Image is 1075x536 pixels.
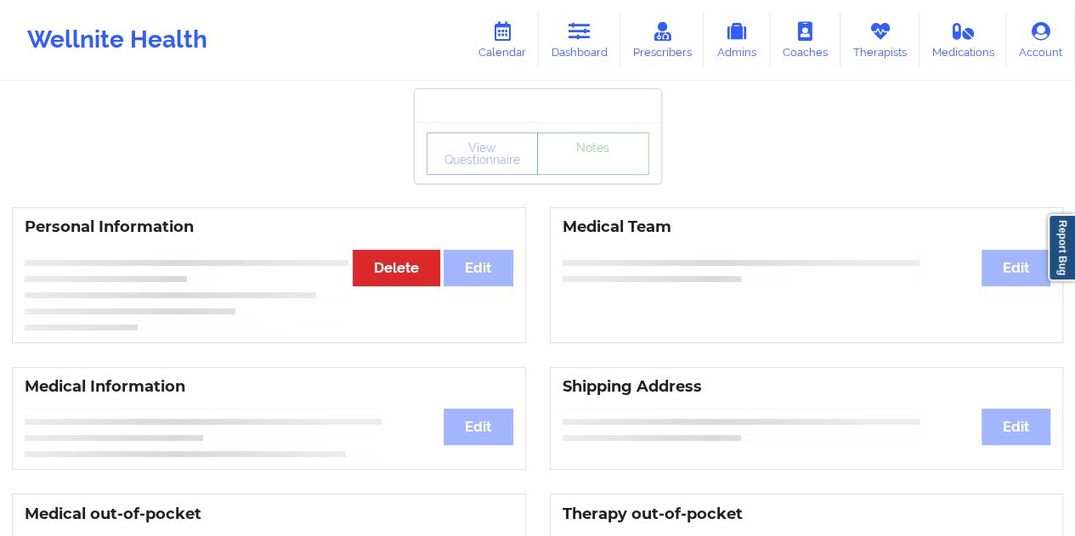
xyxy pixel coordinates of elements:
a: Calendar [466,12,539,68]
h3: Medical out-of-pocket [25,505,513,524]
a: Dashboard [539,12,620,68]
a: Therapists [840,12,919,68]
h3: Medical Information [25,377,513,397]
a: Admins [704,12,770,68]
a: Prescribers [620,12,704,68]
a: Medications [919,12,1007,68]
a: Account [1006,12,1075,68]
a: Report Bug [1048,214,1075,281]
h3: Shipping Address [563,377,1051,397]
h3: Personal Information [25,217,513,237]
h3: Medical Team [563,217,1051,237]
a: Coaches [770,12,840,68]
h3: Therapy out-of-pocket [563,505,1051,524]
button: Delete [353,250,440,286]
